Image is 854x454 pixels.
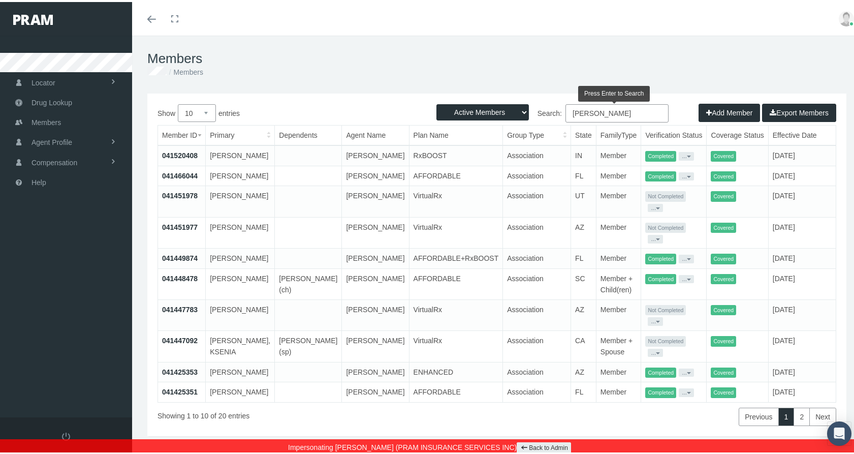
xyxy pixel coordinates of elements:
span: Covered [711,272,736,283]
td: FL [571,380,596,400]
td: CA [571,329,596,360]
td: Association [503,215,571,247]
span: Members [31,111,61,130]
th: State [571,124,596,143]
td: Association [503,297,571,329]
td: Association [503,143,571,164]
td: [PERSON_NAME] [206,143,275,164]
td: [DATE] [768,297,843,329]
a: Next [809,406,836,424]
button: ... [679,150,694,158]
button: ... [648,315,663,323]
td: VirtualRx [409,215,503,247]
a: 041425351 [162,386,198,394]
select: Showentries [178,102,216,120]
td: [PERSON_NAME] [342,329,409,360]
div: Open Intercom Messenger [827,419,851,444]
td: [PERSON_NAME](sp) [275,329,342,360]
button: ... [679,253,694,261]
button: ... [648,347,663,355]
td: [PERSON_NAME] [206,247,275,267]
span: Covered [711,221,736,231]
a: Previous [739,406,778,424]
button: ... [679,367,694,375]
input: Search: [565,102,669,120]
td: AFFORDABLE [409,266,503,297]
td: ENHANCED [409,360,503,380]
th: Plan Name [409,124,503,143]
button: ... [648,233,663,241]
td: AZ [571,297,596,329]
td: [PERSON_NAME] [206,184,275,216]
td: [DATE] [768,143,843,164]
a: 041447092 [162,335,198,343]
td: [PERSON_NAME] [342,143,409,164]
td: SC [571,266,596,297]
td: Member [596,380,641,400]
th: Agent Name [342,124,409,143]
td: VirtualRx [409,329,503,360]
label: Show entries [157,102,497,120]
div: Press Enter to Search [578,84,650,100]
a: 1 [778,406,795,424]
a: 041449874 [162,252,198,260]
td: [PERSON_NAME] [342,164,409,184]
th: Verification Status [641,124,707,143]
a: 041447783 [162,304,198,312]
td: Member [596,215,641,247]
td: [PERSON_NAME] [206,360,275,380]
td: FL [571,247,596,267]
td: Association [503,380,571,400]
a: 041451978 [162,190,198,198]
td: [DATE] [768,360,843,380]
td: [PERSON_NAME] [342,247,409,267]
span: Not Completed [645,303,686,314]
button: Export Members [762,102,836,120]
td: [PERSON_NAME] [206,297,275,329]
button: ... [679,170,694,178]
td: AZ [571,215,596,247]
span: Completed [645,272,676,283]
td: UT [571,184,596,216]
th: FamilyType [596,124,641,143]
img: user-placeholder.jpg [839,9,854,24]
span: Completed [645,169,676,180]
span: Covered [711,189,736,200]
span: Completed [645,149,676,160]
td: IN [571,143,596,164]
td: Member [596,360,641,380]
span: Compensation [31,151,77,170]
td: Association [503,329,571,360]
td: [PERSON_NAME] [206,380,275,400]
button: ... [648,202,663,210]
span: Completed [645,366,676,376]
td: FL [571,164,596,184]
td: Association [503,184,571,216]
img: PRAM_20_x_78.png [13,13,53,23]
td: AFFORDABLE [409,380,503,400]
td: Association [503,247,571,267]
td: [DATE] [768,380,843,400]
td: [PERSON_NAME](ch) [275,266,342,297]
th: Member ID: activate to sort column ascending [158,124,206,143]
a: 041466044 [162,170,198,178]
td: [PERSON_NAME] [342,266,409,297]
td: [DATE] [768,247,843,267]
a: 2 [794,406,810,424]
span: Covered [711,366,736,376]
td: [DATE] [768,164,843,184]
td: [DATE] [768,266,843,297]
a: 041448478 [162,273,198,281]
td: Member [596,143,641,164]
th: Group Type: activate to sort column ascending [503,124,571,143]
td: Member [596,297,641,329]
td: [PERSON_NAME] [342,184,409,216]
span: Covered [711,169,736,180]
td: Member + Spouse [596,329,641,360]
td: Member [596,247,641,267]
h1: Members [147,49,846,65]
td: [PERSON_NAME] [342,380,409,400]
span: Help [31,171,46,190]
button: ... [679,273,694,281]
span: Covered [711,334,736,345]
